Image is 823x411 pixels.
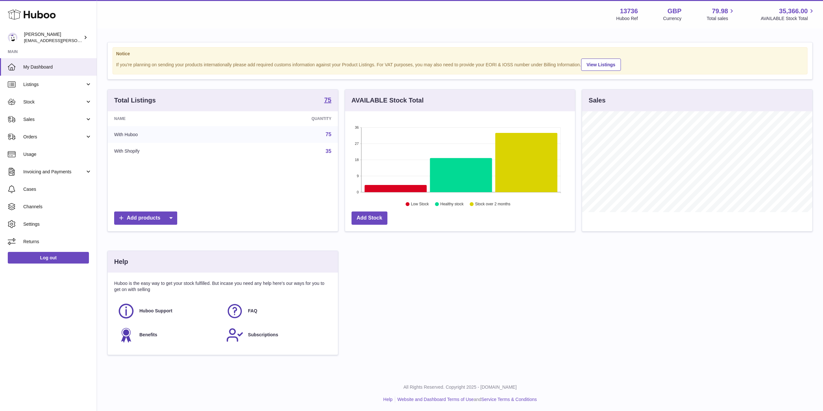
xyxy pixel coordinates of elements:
li: and [395,396,537,403]
a: Help [383,397,393,402]
strong: 13736 [620,7,638,16]
th: Quantity [232,111,338,126]
a: View Listings [581,59,621,71]
td: With Huboo [108,126,232,143]
span: My Dashboard [23,64,92,70]
span: [EMAIL_ADDRESS][PERSON_NAME][DOMAIN_NAME] [24,38,130,43]
span: Stock [23,99,85,105]
a: Website and Dashboard Terms of Use [397,397,474,402]
text: 0 [357,190,359,194]
span: Total sales [707,16,735,22]
strong: Notice [116,51,804,57]
strong: 75 [324,97,331,103]
div: Currency [663,16,682,22]
span: Returns [23,239,92,245]
a: 35 [326,148,331,154]
span: 79.98 [712,7,728,16]
td: With Shopify [108,143,232,160]
a: 35,366.00 AVAILABLE Stock Total [761,7,815,22]
text: Healthy stock [440,202,464,207]
h3: AVAILABLE Stock Total [352,96,424,105]
a: Service Terms & Conditions [481,397,537,402]
span: Channels [23,204,92,210]
text: 27 [355,142,359,146]
div: If you're planning on sending your products internationally please add required customs informati... [116,58,804,71]
a: 75 [326,132,331,137]
span: Cases [23,186,92,192]
a: Subscriptions [226,326,328,344]
span: Invoicing and Payments [23,169,85,175]
text: 36 [355,125,359,129]
a: Add products [114,211,177,225]
span: Subscriptions [248,332,278,338]
a: 79.98 Total sales [707,7,735,22]
a: 75 [324,97,331,104]
a: Benefits [117,326,220,344]
h3: Total Listings [114,96,156,105]
a: FAQ [226,302,328,320]
h3: Help [114,257,128,266]
span: Sales [23,116,85,123]
text: 18 [355,158,359,162]
th: Name [108,111,232,126]
span: Listings [23,81,85,88]
strong: GBP [667,7,681,16]
span: 35,366.00 [779,7,808,16]
span: AVAILABLE Stock Total [761,16,815,22]
span: Usage [23,151,92,157]
span: Benefits [139,332,157,338]
img: horia@orea.uk [8,33,17,42]
span: Settings [23,221,92,227]
text: Low Stock [411,202,429,207]
span: Orders [23,134,85,140]
text: 9 [357,174,359,178]
div: Huboo Ref [616,16,638,22]
text: Stock over 2 months [475,202,510,207]
h3: Sales [589,96,605,105]
a: Add Stock [352,211,387,225]
span: Huboo Support [139,308,172,314]
a: Huboo Support [117,302,220,320]
p: Huboo is the easy way to get your stock fulfilled. But incase you need any help here's our ways f... [114,280,331,293]
span: FAQ [248,308,257,314]
div: [PERSON_NAME] [24,31,82,44]
a: Log out [8,252,89,264]
p: All Rights Reserved. Copyright 2025 - [DOMAIN_NAME] [102,384,818,390]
